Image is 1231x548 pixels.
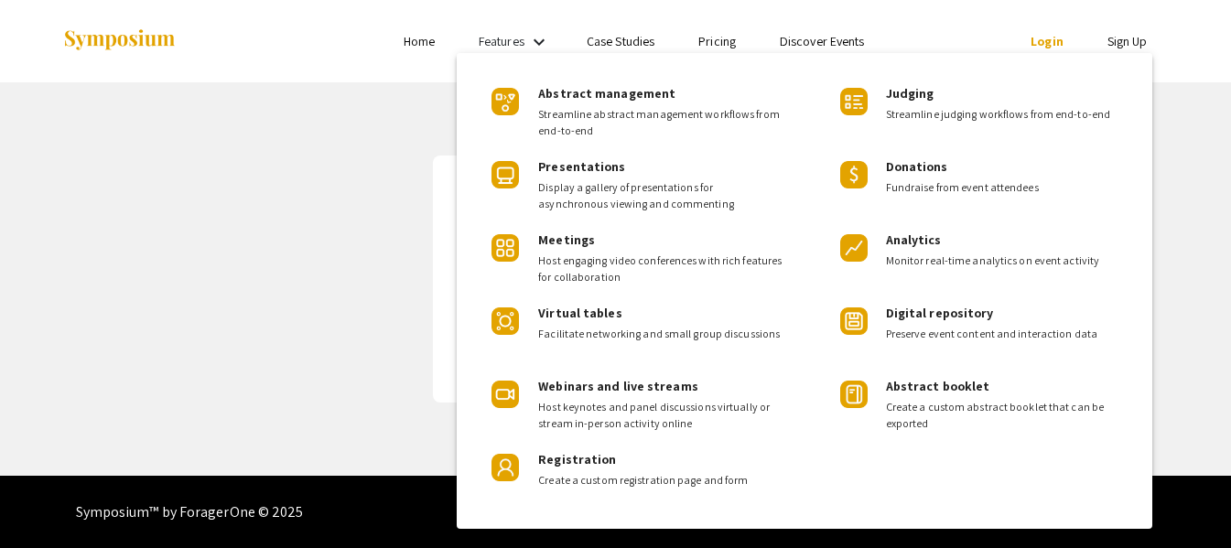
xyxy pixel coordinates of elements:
[840,307,868,335] img: Product Icon
[491,307,519,335] img: Product Icon
[886,305,994,321] span: Digital repository
[886,158,948,175] span: Donations
[491,234,519,262] img: Product Icon
[538,179,784,212] span: Display a gallery of presentations for asynchronous viewing and commenting
[840,234,868,262] img: Product Icon
[886,399,1126,432] span: Create a custom abstract booklet that can be exported
[840,88,868,115] img: Product Icon
[840,381,868,408] img: Product Icon
[886,253,1126,269] span: Monitor real-time analytics on event activity
[538,472,784,489] span: Create a custom registration page and form
[538,253,784,285] span: Host engaging video conferences with rich features for collaboration
[491,381,519,408] img: Product Icon
[538,158,625,175] span: Presentations
[886,179,1126,196] span: Fundraise from event attendees
[491,161,519,188] img: Product Icon
[538,85,675,102] span: Abstract management
[491,454,519,481] img: Product Icon
[491,88,519,115] img: Product Icon
[886,85,934,102] span: Judging
[538,378,698,394] span: Webinars and live streams
[538,106,784,139] span: Streamline abstract management workflows from end-to-end
[886,106,1126,123] span: Streamline judging workflows from end-to-end
[538,326,784,342] span: Facilitate networking and small group discussions
[538,451,616,467] span: Registration
[886,378,990,394] span: Abstract booklet
[886,231,942,248] span: Analytics
[538,305,621,321] span: Virtual tables
[840,161,868,188] img: Product Icon
[538,399,784,432] span: Host keynotes and panel discussions virtually or stream in-person activity online
[538,231,595,248] span: Meetings
[886,326,1126,342] span: Preserve event content and interaction data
